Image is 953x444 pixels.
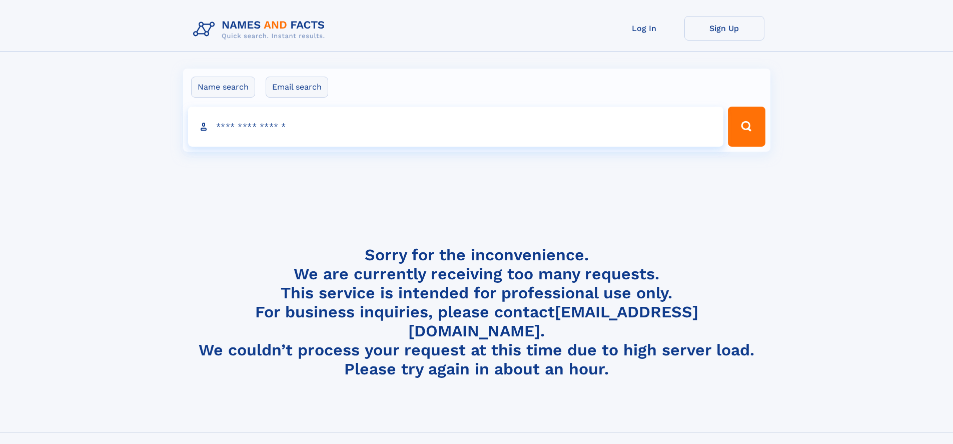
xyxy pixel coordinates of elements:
[684,16,764,41] a: Sign Up
[728,107,765,147] button: Search Button
[408,302,698,340] a: [EMAIL_ADDRESS][DOMAIN_NAME]
[189,16,333,43] img: Logo Names and Facts
[266,77,328,98] label: Email search
[189,245,764,379] h4: Sorry for the inconvenience. We are currently receiving too many requests. This service is intend...
[188,107,724,147] input: search input
[191,77,255,98] label: Name search
[604,16,684,41] a: Log In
